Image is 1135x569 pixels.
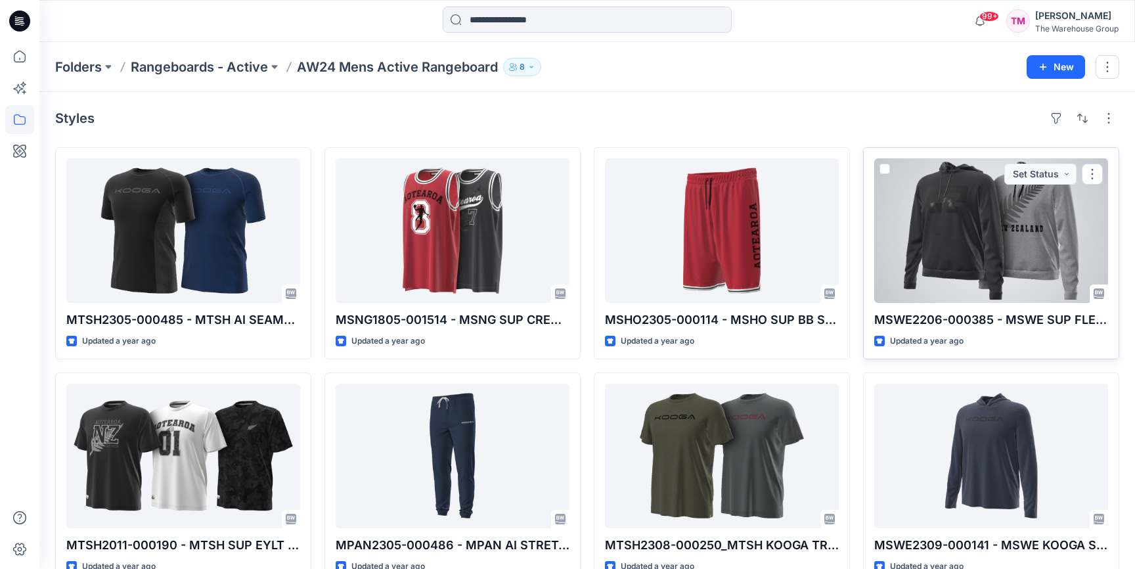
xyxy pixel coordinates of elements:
p: Updated a year ago [890,334,964,348]
p: MSWE2309-000141 - MSWE KOOGA STRETCH HOODIE Nett [874,536,1108,555]
p: MSNG1805-001514 - MSNG SUP CREW NK BASKETBALL [336,311,569,329]
button: 8 [503,58,541,76]
span: 99+ [979,11,999,22]
p: MTSH2305-000485 - MTSH AI SEAMLESS TEE [66,311,300,329]
a: MSWE2309-000141 - MSWE KOOGA STRETCH HOODIE Nett [874,384,1108,528]
a: Rangeboards - Active [131,58,268,76]
a: MSNG1805-001514 - MSNG SUP CREW NK BASKETBALL [336,158,569,303]
h4: Styles [55,110,95,126]
a: Folders [55,58,102,76]
p: MSWE2206-000385 - MSWE SUP FLEECE HOODY - [874,311,1108,329]
p: Updated a year ago [621,334,694,348]
a: MSWE2206-000385 - MSWE SUP FLEECE HOODY - [874,158,1108,303]
a: MTSH2308-000250_MTSH KOOGA TRAINING TEE [605,384,839,528]
div: TM [1006,9,1030,33]
p: Updated a year ago [351,334,425,348]
a: MSHO2305-000114 - MSHO SUP BB SHORT [605,158,839,303]
p: MSHO2305-000114 - MSHO SUP BB SHORT [605,311,839,329]
p: Updated a year ago [82,334,156,348]
a: MPAN2305-000486 - MPAN AI STRETCH JOGGER [336,384,569,528]
p: AW24 Mens Active Rangeboard [297,58,498,76]
a: MTSH2305-000485 - MTSH AI SEAMLESS TEE [66,158,300,303]
p: MPAN2305-000486 - MPAN AI STRETCH JOGGER [336,536,569,555]
a: MTSH2011-000190 - MTSH SUP EYLT PRT RECYCLED [66,384,300,528]
button: New [1027,55,1085,79]
div: [PERSON_NAME] [1035,8,1119,24]
p: 8 [520,60,525,74]
p: MTSH2011-000190 - MTSH SUP EYLT PRT RECYCLED [66,536,300,555]
p: MTSH2308-000250_MTSH KOOGA TRAINING TEE [605,536,839,555]
div: The Warehouse Group [1035,24,1119,34]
